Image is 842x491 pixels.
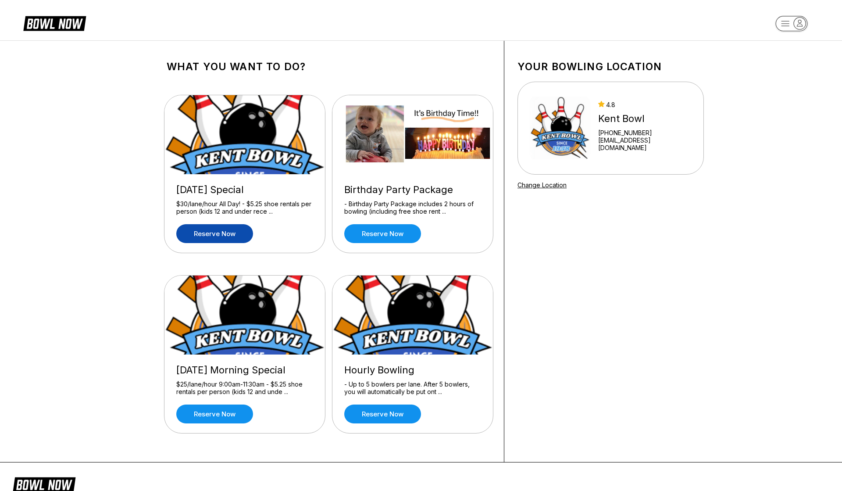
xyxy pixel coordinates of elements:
[176,380,313,396] div: $25/lane/hour 9:00am-11:30am - $5.25 shoe rentals per person (kids 12 and unde ...
[176,224,253,243] a: Reserve now
[167,61,491,73] h1: What you want to do?
[332,276,494,355] img: Hourly Bowling
[598,101,692,108] div: 4.8
[344,224,421,243] a: Reserve now
[517,181,567,189] a: Change Location
[598,136,692,151] a: [EMAIL_ADDRESS][DOMAIN_NAME]
[176,200,313,215] div: $30/lane/hour All Day! - $5.25 shoe rentals per person (kids 12 and under rece ...
[517,61,704,73] h1: Your bowling location
[164,276,326,355] img: Sunday Morning Special
[332,95,494,174] img: Birthday Party Package
[529,95,590,161] img: Kent Bowl
[344,405,421,423] a: Reserve now
[344,364,481,376] div: Hourly Bowling
[344,184,481,196] div: Birthday Party Package
[164,95,326,174] img: Wednesday Special
[598,113,692,125] div: Kent Bowl
[344,380,481,396] div: - Up to 5 bowlers per lane. After 5 bowlers, you will automatically be put ont ...
[176,405,253,423] a: Reserve now
[176,184,313,196] div: [DATE] Special
[176,364,313,376] div: [DATE] Morning Special
[598,129,692,136] div: [PHONE_NUMBER]
[344,200,481,215] div: - Birthday Party Package includes 2 hours of bowling (including free shoe rent ...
